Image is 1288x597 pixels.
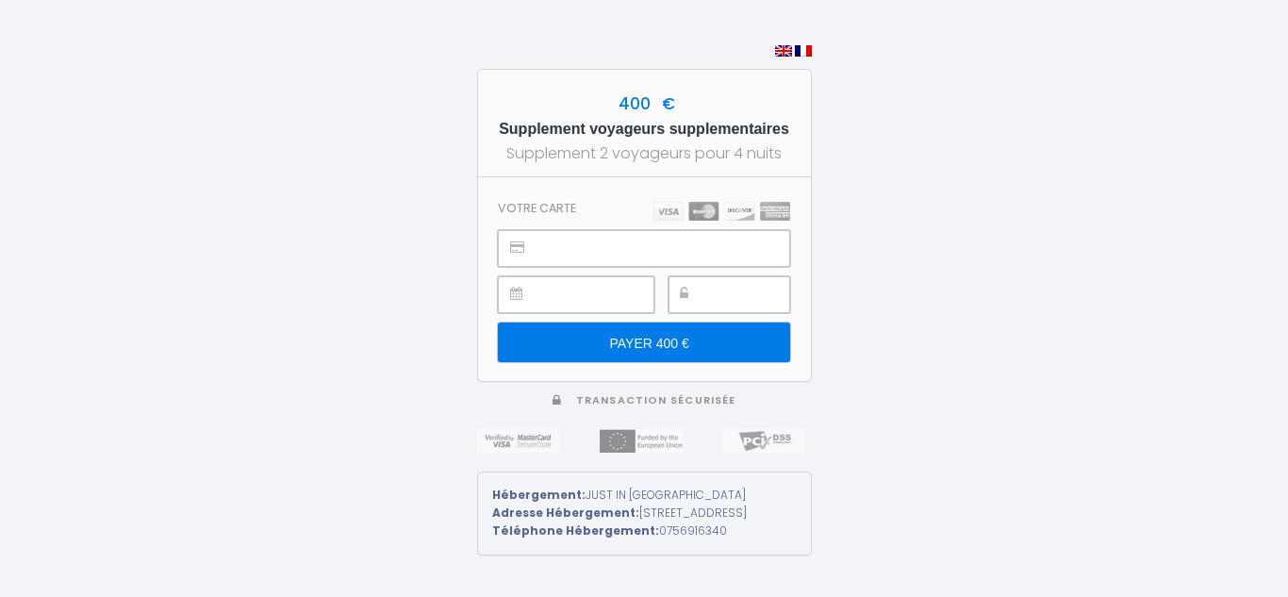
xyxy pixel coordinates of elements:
div: JUST IN [GEOGRAPHIC_DATA] [492,487,797,505]
div: [STREET_ADDRESS] [492,505,797,522]
img: carts.png [653,202,790,221]
strong: Adresse Hébergement: [492,505,639,521]
img: en.png [775,45,792,57]
img: fr.png [795,45,812,57]
strong: Hébergement: [492,487,586,503]
div: 0756916340 [492,522,797,540]
div: Supplement 2 voyageurs pour 4 nuits [495,141,794,165]
iframe: Secure payment input frame [540,231,788,266]
h3: Votre carte [498,201,576,215]
span: 400 € [614,92,675,115]
iframe: Secure payment input frame [711,277,789,312]
span: Transaction sécurisée [576,393,735,407]
input: PAYER 400 € [498,323,789,362]
iframe: Secure payment input frame [540,277,652,312]
h5: Supplement voyageurs supplementaires [495,117,794,141]
strong: Téléphone Hébergement: [492,522,659,539]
